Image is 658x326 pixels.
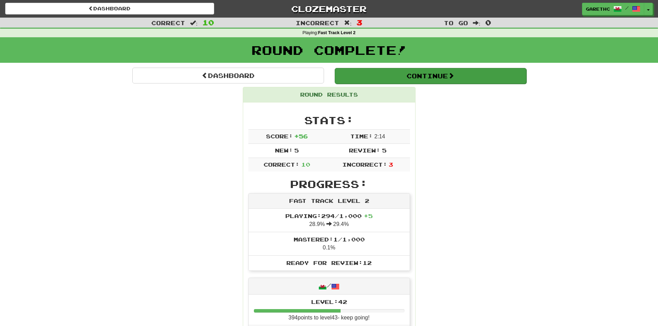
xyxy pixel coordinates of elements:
span: Score: [266,133,293,139]
span: Mastered: 1 / 1,000 [294,236,365,243]
h1: Round Complete! [2,43,656,57]
span: Correct: [264,161,299,168]
span: GarethC [586,6,610,12]
span: + 5 [364,213,373,219]
div: Fast Track Level 2 [249,194,410,209]
button: Continue [335,68,526,84]
li: 394 points to level 43 - keep going! [249,295,410,326]
span: 0 [485,18,491,27]
span: New: [275,147,293,154]
span: : [190,20,198,26]
span: 5 [294,147,299,154]
span: / [625,6,629,10]
span: : [344,20,352,26]
li: 0.1% [249,232,410,256]
span: + 56 [294,133,308,139]
span: Time: [350,133,373,139]
span: 3 [356,18,362,27]
span: Review: [349,147,380,154]
a: Clozemaster [225,3,433,15]
span: Correct [151,19,185,26]
h2: Stats: [248,115,410,126]
span: 10 [301,161,310,168]
span: Level: 42 [311,298,347,305]
strong: Fast Track Level 2 [318,30,356,35]
a: GarethC / [582,3,644,15]
a: Dashboard [5,3,214,14]
span: : [473,20,480,26]
span: To go [444,19,468,26]
span: 10 [202,18,214,27]
span: 5 [382,147,387,154]
span: Ready for Review: 12 [286,259,372,266]
h2: Progress: [248,178,410,190]
span: 2 : 14 [374,134,385,139]
span: Incorrect [296,19,339,26]
div: Round Results [243,87,415,102]
span: Incorrect: [342,161,387,168]
span: Playing: 294 / 1,000 [285,213,373,219]
span: 3 [389,161,393,168]
div: / [249,278,410,294]
a: Dashboard [132,68,324,83]
li: 28.9% 29.4% [249,209,410,232]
